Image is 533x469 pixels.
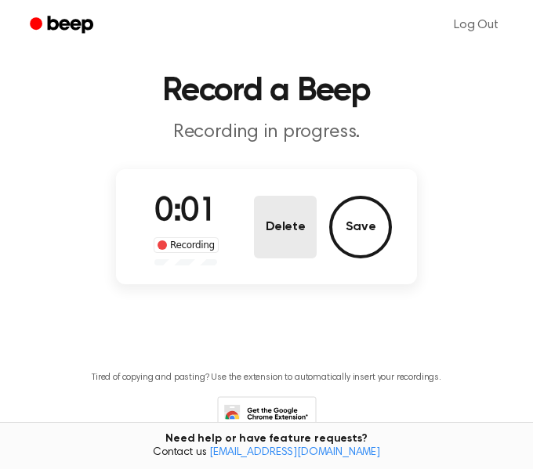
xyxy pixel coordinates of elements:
[154,196,217,229] span: 0:01
[154,237,219,253] div: Recording
[19,121,514,144] p: Recording in progress.
[254,196,317,258] button: Delete Audio Record
[19,75,514,108] h1: Record a Beep
[19,10,107,41] a: Beep
[209,447,380,458] a: [EMAIL_ADDRESS][DOMAIN_NAME]
[9,446,524,460] span: Contact us
[329,196,392,258] button: Save Audio Record
[92,372,441,384] p: Tired of copying and pasting? Use the extension to automatically insert your recordings.
[438,6,514,44] a: Log Out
